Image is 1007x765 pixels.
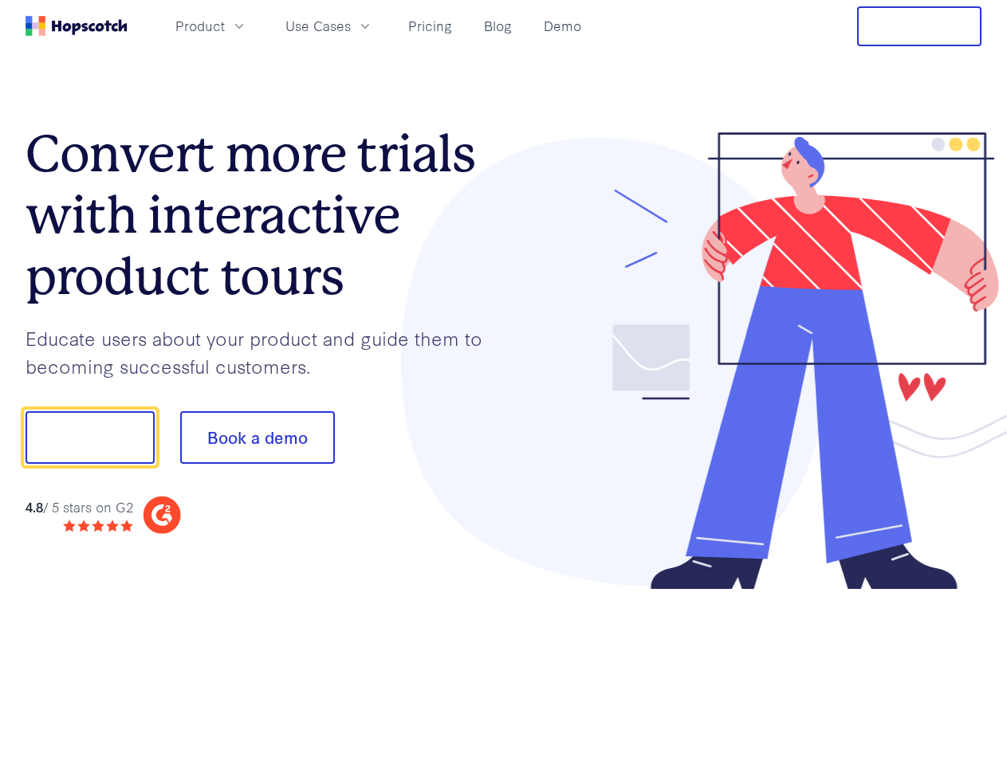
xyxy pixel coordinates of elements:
button: Product [166,13,257,39]
button: Book a demo [180,411,335,464]
a: Blog [478,13,518,39]
span: Use Cases [285,16,351,36]
p: Educate users about your product and guide them to becoming successful customers. [26,324,504,379]
a: Home [26,16,128,36]
strong: 4.8 [26,497,43,516]
a: Demo [537,13,588,39]
span: Product [175,16,225,36]
button: Use Cases [276,13,383,39]
div: / 5 stars on G2 [26,497,133,517]
a: Pricing [402,13,458,39]
h1: Convert more trials with interactive product tours [26,124,504,307]
button: Show me! [26,411,155,464]
button: Free Trial [857,6,981,46]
